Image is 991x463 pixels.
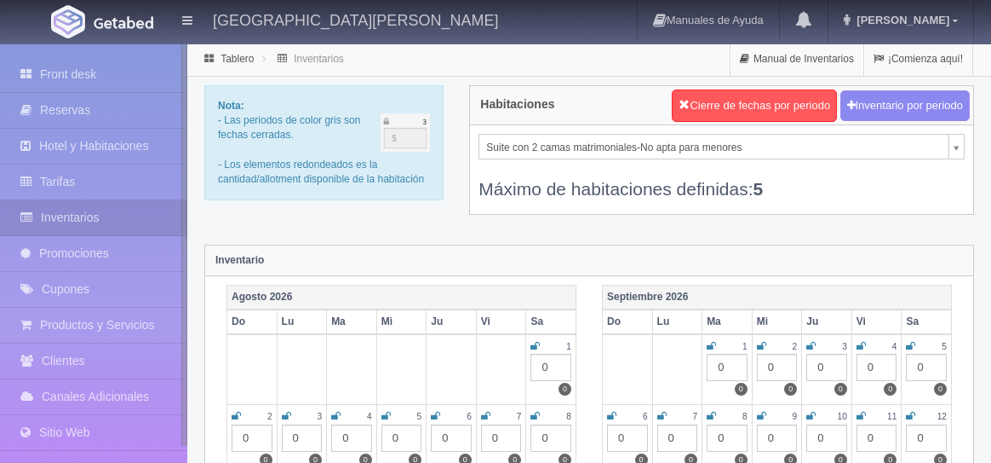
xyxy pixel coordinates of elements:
label: 0 [559,383,571,396]
div: 0 [906,354,947,381]
small: 1 [566,342,571,351]
small: 5 [417,412,422,421]
b: Nota: [218,100,244,112]
div: 0 [757,425,798,452]
th: Mi [376,310,427,334]
div: 0 [530,354,571,381]
div: 0 [806,425,847,452]
th: Ma [702,310,753,334]
th: Do [603,310,653,334]
div: 0 [707,425,748,452]
div: 0 [856,425,897,452]
span: [PERSON_NAME] [852,14,949,26]
small: 5 [942,342,947,351]
div: 0 [757,354,798,381]
small: 9 [793,412,798,421]
div: 0 [331,425,372,452]
img: cutoff.png [381,113,431,152]
div: 0 [657,425,698,452]
th: Sa [902,310,952,334]
th: Ju [802,310,852,334]
div: 0 [906,425,947,452]
div: 0 [806,354,847,381]
small: 12 [937,412,947,421]
div: 0 [381,425,422,452]
small: 8 [566,412,571,421]
div: 0 [856,354,897,381]
th: Agosto 2026 [227,285,576,310]
a: ¡Comienza aquí! [864,43,972,76]
div: Máximo de habitaciones definidas: [478,159,965,201]
a: Suite con 2 camas matrimoniales-No apta para menores [478,134,965,159]
button: Inventario por periodo [840,90,970,122]
img: Getabed [94,16,153,29]
th: Sa [526,310,576,334]
label: 0 [934,383,947,396]
th: Mi [752,310,802,334]
th: Ma [327,310,377,334]
th: Ju [427,310,477,334]
label: 0 [834,383,847,396]
strong: Inventario [215,254,264,266]
b: 5 [753,179,764,199]
small: 6 [643,412,648,421]
th: Vi [851,310,902,334]
small: 4 [367,412,372,421]
small: 1 [742,342,748,351]
label: 0 [884,383,896,396]
div: 0 [707,354,748,381]
div: 0 [607,425,648,452]
small: 7 [517,412,522,421]
small: 3 [317,412,322,421]
small: 2 [267,412,272,421]
div: 0 [530,425,571,452]
a: Inventarios [294,53,344,65]
div: - Las periodos de color gris son fechas cerradas. - Los elementos redondeados es la cantidad/allo... [204,85,444,200]
small: 3 [842,342,847,351]
small: 10 [837,412,846,421]
a: Tablero [221,53,254,65]
div: 0 [481,425,522,452]
h4: Habitaciones [480,98,554,111]
label: 0 [784,383,797,396]
small: 2 [793,342,798,351]
th: Septiembre 2026 [603,285,952,310]
label: 0 [735,383,748,396]
small: 8 [742,412,748,421]
div: 0 [232,425,272,452]
th: Do [227,310,278,334]
small: 11 [887,412,896,421]
span: Suite con 2 camas matrimoniales-No apta para menores [486,135,942,160]
div: 0 [282,425,323,452]
small: 4 [892,342,897,351]
th: Lu [277,310,327,334]
th: Vi [476,310,526,334]
div: 0 [431,425,472,452]
small: 7 [692,412,697,421]
small: 6 [467,412,472,421]
h4: [GEOGRAPHIC_DATA][PERSON_NAME] [213,9,498,30]
th: Lu [652,310,702,334]
a: Manual de Inventarios [730,43,863,76]
img: Getabed [51,5,85,38]
button: Cierre de fechas por periodo [672,90,837,122]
